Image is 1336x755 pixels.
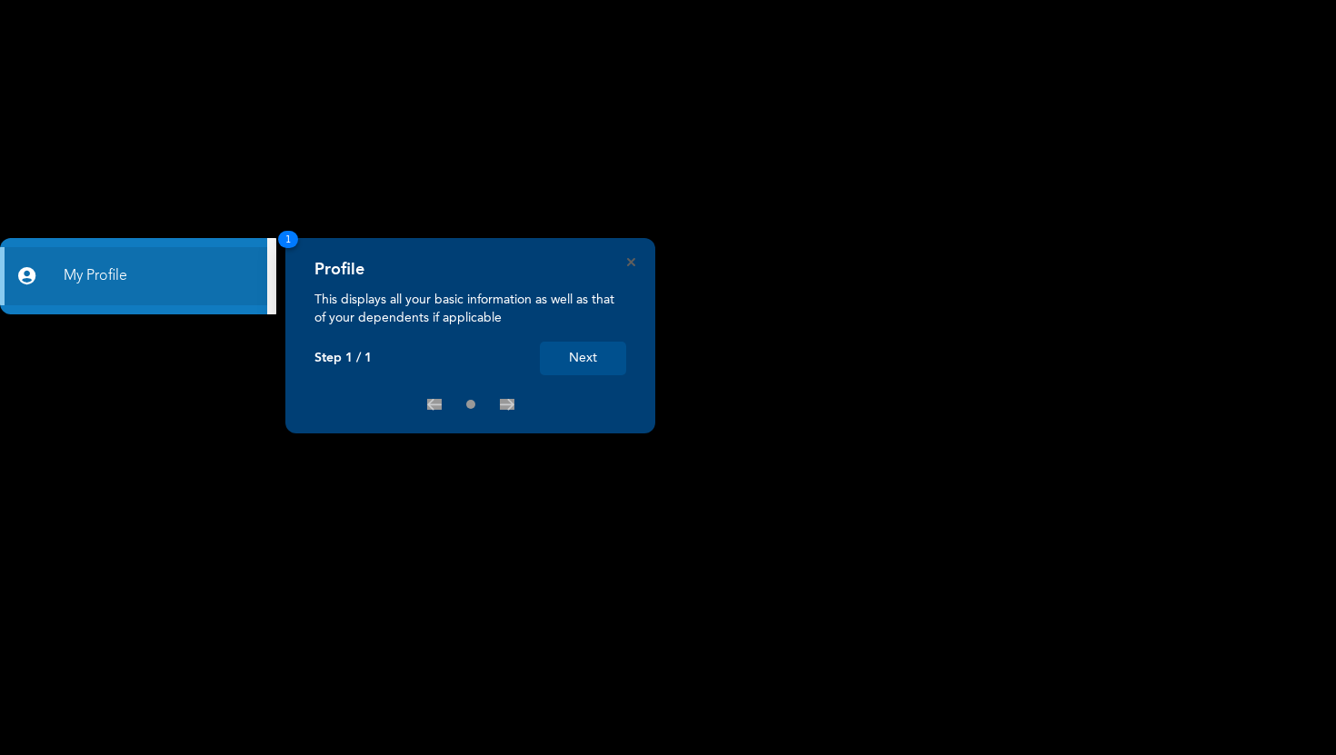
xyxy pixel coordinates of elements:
[627,258,635,266] button: Close
[278,231,298,248] span: 1
[314,351,372,366] p: Step 1 / 1
[314,260,364,280] h4: Profile
[314,291,626,327] p: This displays all your basic information as well as that of your dependents if applicable
[540,342,626,375] button: Next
